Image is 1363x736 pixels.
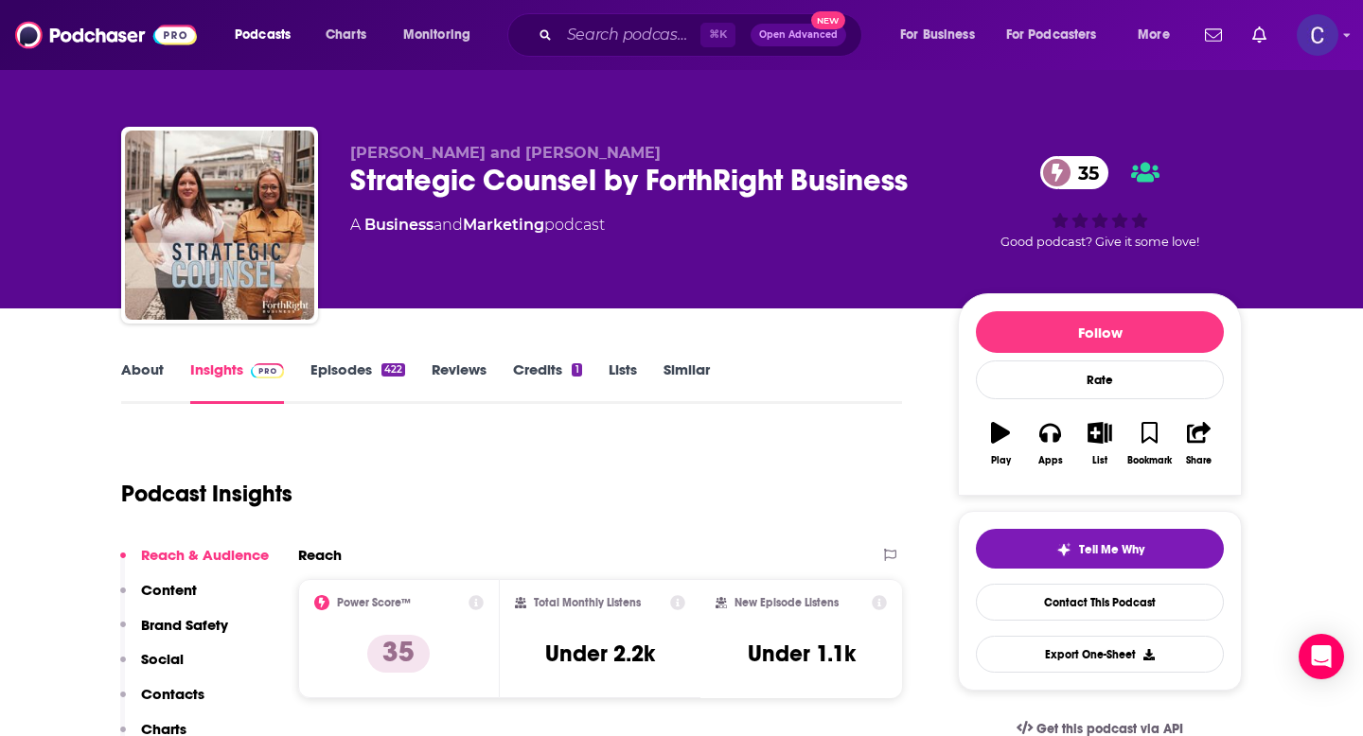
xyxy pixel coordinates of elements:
h2: New Episode Listens [735,596,839,609]
span: For Podcasters [1006,22,1097,48]
span: ⌘ K [700,23,735,47]
button: Show profile menu [1297,14,1338,56]
p: Content [141,581,197,599]
button: open menu [887,20,999,50]
button: open menu [994,20,1124,50]
span: Monitoring [403,22,470,48]
div: Apps [1038,455,1063,466]
button: Content [120,581,197,616]
h2: Power Score™ [337,596,411,609]
span: Charts [326,22,366,48]
a: Marketing [463,216,544,234]
span: 35 [1059,156,1108,189]
div: Share [1186,455,1212,466]
span: For Business [900,22,975,48]
a: Charts [313,20,378,50]
div: Play [991,455,1011,466]
span: Tell Me Why [1079,542,1144,557]
p: Reach & Audience [141,546,269,564]
div: 35Good podcast? Give it some love! [958,144,1242,261]
span: and [434,216,463,234]
a: Credits1 [513,360,581,404]
span: [PERSON_NAME] and [PERSON_NAME] [350,144,661,162]
img: Podchaser Pro [251,363,284,378]
h1: Podcast Insights [121,480,292,508]
div: Bookmark [1127,455,1172,466]
a: About [121,360,164,404]
div: Rate [976,360,1224,399]
p: Brand Safety [141,616,228,634]
button: tell me why sparkleTell Me Why [976,529,1224,569]
button: open menu [390,20,495,50]
a: Contact This Podcast [976,584,1224,621]
span: More [1138,22,1170,48]
button: Bookmark [1124,410,1174,478]
a: Show notifications dropdown [1197,19,1230,51]
p: 35 [367,635,430,673]
button: Share [1175,410,1224,478]
p: Social [141,650,184,668]
a: Lists [609,360,637,404]
a: Reviews [432,360,487,404]
img: tell me why sparkle [1056,542,1071,557]
button: Follow [976,311,1224,353]
a: 35 [1040,156,1108,189]
button: Play [976,410,1025,478]
span: Good podcast? Give it some love! [1000,235,1199,249]
a: InsightsPodchaser Pro [190,360,284,404]
a: Similar [664,360,710,404]
button: List [1075,410,1124,478]
div: Open Intercom Messenger [1299,634,1344,679]
button: open menu [221,20,315,50]
button: Contacts [120,685,204,720]
a: Business [364,216,434,234]
span: Open Advanced [759,30,838,40]
div: Search podcasts, credits, & more... [525,13,880,57]
button: Open AdvancedNew [751,24,846,46]
div: A podcast [350,214,605,237]
a: Episodes422 [310,360,405,404]
button: open menu [1124,20,1194,50]
div: 1 [572,363,581,377]
button: Export One-Sheet [976,636,1224,673]
img: Podchaser - Follow, Share and Rate Podcasts [15,17,197,53]
span: Logged in as publicityxxtina [1297,14,1338,56]
div: 422 [381,363,405,377]
button: Social [120,650,184,685]
img: User Profile [1297,14,1338,56]
p: Contacts [141,685,204,703]
h3: Under 2.2k [545,640,655,668]
div: List [1092,455,1107,466]
h2: Total Monthly Listens [534,596,641,609]
button: Reach & Audience [120,546,269,581]
span: New [811,11,845,29]
img: Strategic Counsel by ForthRight Business [125,131,314,320]
input: Search podcasts, credits, & more... [559,20,700,50]
a: Show notifications dropdown [1245,19,1274,51]
button: Apps [1025,410,1074,478]
h3: Under 1.1k [748,640,856,668]
button: Brand Safety [120,616,228,651]
h2: Reach [298,546,342,564]
span: Podcasts [235,22,291,48]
